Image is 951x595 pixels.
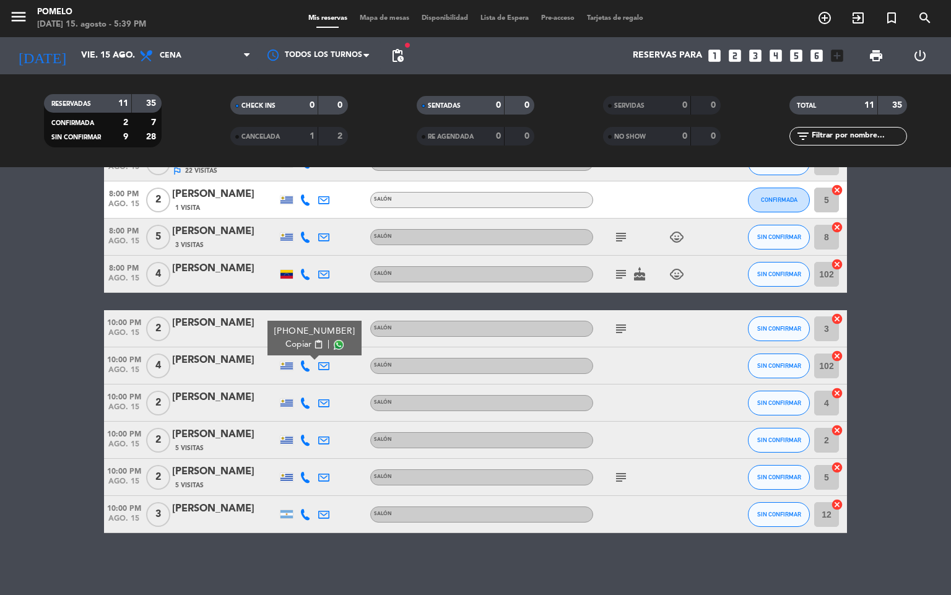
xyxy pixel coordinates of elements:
i: looks_5 [788,48,804,64]
span: SIN CONFIRMAR [757,362,801,369]
strong: 0 [310,101,315,110]
span: 3 Visitas [175,240,204,250]
span: SIN CONFIRMAR [757,325,801,332]
span: SIN CONFIRMAR [757,233,801,240]
i: exit_to_app [851,11,866,25]
span: SIN CONFIRMAR [757,511,801,518]
span: ago. 15 [104,329,144,343]
i: search [918,11,932,25]
button: SIN CONFIRMAR [748,502,810,527]
input: Filtrar por nombre... [810,129,906,143]
i: cake [632,267,647,282]
i: cancel [831,313,843,325]
strong: 1 [310,132,315,141]
i: turned_in_not [884,11,899,25]
button: SIN CONFIRMAR [748,225,810,250]
i: subject [614,321,628,336]
span: SENTADAS [428,103,461,109]
button: SIN CONFIRMAR [748,262,810,287]
span: CONFIRMADA [761,196,797,203]
strong: 0 [496,132,501,141]
div: [DATE] 15. agosto - 5:39 PM [37,19,146,31]
div: [PERSON_NAME] [172,315,277,331]
div: [PERSON_NAME] [172,501,277,517]
span: 2 [146,428,170,453]
span: 2 [146,188,170,212]
i: filter_list [796,129,810,144]
span: Salón [374,271,392,276]
span: Lista de Espera [474,15,535,22]
span: content_paste [314,340,323,349]
i: cancel [831,221,843,233]
span: Salón [374,400,392,405]
div: LOG OUT [898,37,942,74]
span: 8:00 PM [104,186,144,200]
strong: 0 [682,101,687,110]
span: SIN CONFIRMAR [51,134,101,141]
span: 2 [146,316,170,341]
strong: 11 [118,99,128,108]
button: menu [9,7,28,30]
span: 10:00 PM [104,426,144,440]
span: 22 Visitas [185,166,217,176]
span: Salón [374,234,392,239]
i: arrow_drop_down [115,48,130,63]
span: 10:00 PM [104,352,144,366]
span: ago. 15 [104,274,144,289]
div: [PERSON_NAME] [172,224,277,240]
span: 8:00 PM [104,223,144,237]
i: menu [9,7,28,26]
button: CONFIRMADA [748,188,810,212]
span: | [328,338,330,351]
i: add_circle_outline [817,11,832,25]
span: 2 [146,391,170,415]
strong: 35 [146,99,158,108]
span: RESERVADAS [51,101,91,107]
span: ago. 15 [104,237,144,251]
button: SIN CONFIRMAR [748,428,810,453]
div: [PERSON_NAME] [172,427,277,443]
span: ago. 15 [104,163,144,177]
span: RE AGENDADA [428,134,474,140]
span: CANCELADA [241,134,280,140]
span: Mapa de mesas [354,15,415,22]
button: SIN CONFIRMAR [748,391,810,415]
span: 4 [146,262,170,287]
i: subject [614,267,628,282]
strong: 0 [524,132,532,141]
span: 5 [146,225,170,250]
strong: 0 [496,101,501,110]
span: Tarjetas de regalo [581,15,649,22]
span: Copiar [285,338,311,351]
strong: 0 [337,101,345,110]
div: [PERSON_NAME] [172,389,277,406]
span: ago. 15 [104,440,144,454]
span: 4 [146,354,170,378]
strong: 0 [524,101,532,110]
button: SIN CONFIRMAR [748,465,810,490]
strong: 9 [123,132,128,141]
i: looks_one [706,48,723,64]
strong: 35 [892,101,905,110]
span: Salón [374,363,392,368]
span: 1 Visita [175,203,200,213]
i: outlined_flag [172,166,182,176]
span: Cena [160,51,181,60]
i: subject [614,470,628,485]
strong: 2 [337,132,345,141]
span: CHECK INS [241,103,276,109]
strong: 2 [123,118,128,127]
i: cancel [831,498,843,511]
span: Reservas para [633,51,702,61]
i: looks_6 [809,48,825,64]
i: [DATE] [9,42,75,69]
span: CONFIRMADA [51,120,94,126]
i: subject [614,230,628,245]
span: 5 Visitas [175,443,204,453]
i: add_box [829,48,845,64]
div: Pomelo [37,6,146,19]
i: child_care [669,267,684,282]
span: ago. 15 [104,515,144,529]
span: fiber_manual_record [404,41,411,49]
strong: 28 [146,132,158,141]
